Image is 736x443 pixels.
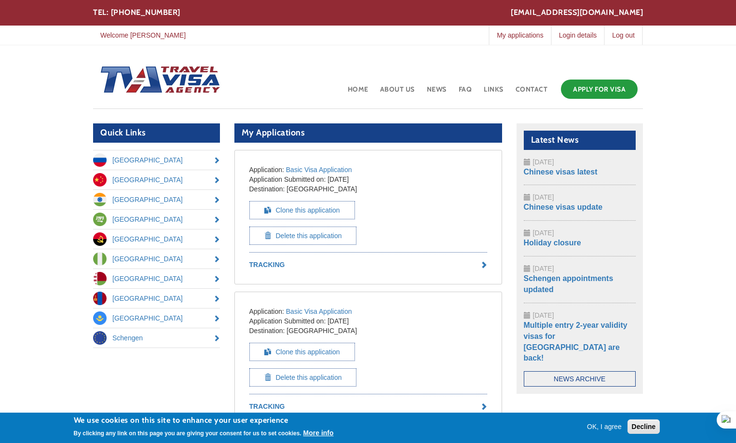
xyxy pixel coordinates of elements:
[93,328,220,348] a: Schengen
[249,201,355,219] a: Clone this application
[533,311,554,319] span: [DATE]
[483,77,504,108] a: Links
[286,327,357,335] span: [GEOGRAPHIC_DATA]
[327,175,349,183] span: [DATE]
[93,150,220,170] a: [GEOGRAPHIC_DATA]
[533,158,554,166] span: [DATE]
[347,77,369,108] a: Home
[604,26,642,45] a: Log out
[515,77,549,108] a: Contact
[249,368,357,387] a: Delete this application
[249,308,284,315] span: Application:
[93,289,220,308] a: [GEOGRAPHIC_DATA]
[93,7,643,18] div: TEL: [PHONE_NUMBER]
[249,166,284,174] span: Application:
[74,415,334,426] h2: We use cookies on this site to enhance your user experience
[234,123,502,143] h2: My Applications
[93,56,221,105] img: Home
[379,77,416,108] a: About Us
[583,422,626,431] button: OK, I agree
[249,175,326,183] span: Application Submitted on:
[303,428,334,438] button: More info
[93,170,220,189] a: [GEOGRAPHIC_DATA]
[524,239,581,247] a: Holiday closure
[511,7,643,18] a: [EMAIL_ADDRESS][DOMAIN_NAME]
[524,203,603,211] a: Chinese visas update
[561,80,638,99] a: Apply for Visa
[249,185,285,193] span: Destination:
[533,229,554,237] span: [DATE]
[533,265,554,272] span: [DATE]
[327,317,349,325] span: [DATE]
[627,419,660,434] button: Decline
[93,210,220,229] a: [GEOGRAPHIC_DATA]
[286,185,357,193] span: [GEOGRAPHIC_DATA]
[489,26,551,45] a: My applications
[533,193,554,201] span: [DATE]
[249,343,355,361] a: Clone this application
[524,131,636,150] h2: Latest News
[249,227,357,245] a: Delete this application
[249,327,285,335] span: Destination:
[286,308,352,315] a: Basic Visa Application
[524,168,598,176] a: Chinese visas latest
[426,77,448,108] a: News
[93,269,220,288] a: [GEOGRAPHIC_DATA]
[524,321,627,362] a: Multiple entry 2-year validity visas for [GEOGRAPHIC_DATA] are back!
[524,274,613,294] a: Schengen appointments updated
[93,26,193,45] a: Welcome [PERSON_NAME]
[93,190,220,209] a: [GEOGRAPHIC_DATA]
[93,229,220,249] a: [GEOGRAPHIC_DATA]
[524,371,636,387] a: News Archive
[458,77,473,108] a: FAQ
[93,309,220,328] a: [GEOGRAPHIC_DATA]
[74,430,301,437] p: By clicking any link on this page you are giving your consent for us to set cookies.
[249,317,326,325] span: Application Submitted on:
[249,402,487,411] a: Tracking
[551,26,604,45] a: Login details
[286,166,352,174] a: Basic Visa Application
[249,260,487,269] a: Tracking
[93,249,220,268] a: [GEOGRAPHIC_DATA]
